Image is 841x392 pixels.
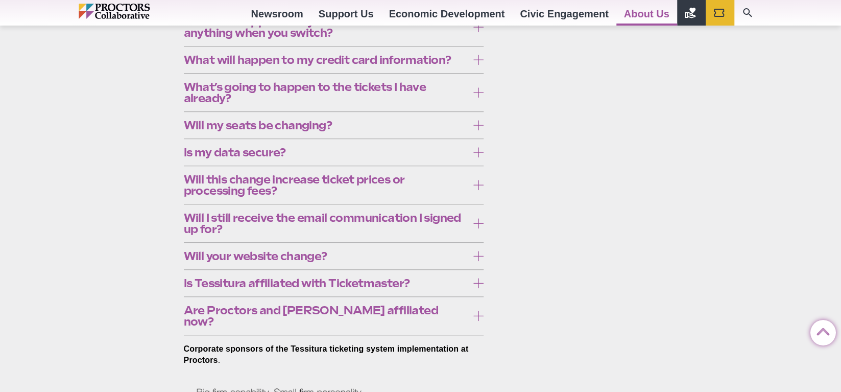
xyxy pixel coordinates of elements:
a: Back to Top [810,320,831,341]
span: Will your website change? [184,250,468,262]
span: What will happen to my credit card information? [184,54,468,65]
span: Is Tessitura affiliated with Ticketmaster? [184,278,468,289]
span: What will happen to my account? Will I have to do anything when you switch? [184,16,468,38]
span: What’s going to happen to the tickets I have already? [184,81,468,104]
p: . [184,343,484,366]
span: Is my data secure? [184,147,468,158]
span: Will this change increase ticket prices or processing fees? [184,174,468,196]
img: Proctors logo [79,4,194,19]
span: Are Proctors and [PERSON_NAME] affiliated now? [184,305,468,327]
span: Will I still receive the email communication I signed up for? [184,212,468,235]
span: Will my seats be changing? [184,120,468,131]
strong: Corporate sponsors of the Tessitura ticketing system implementation at Proctors [184,344,469,364]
